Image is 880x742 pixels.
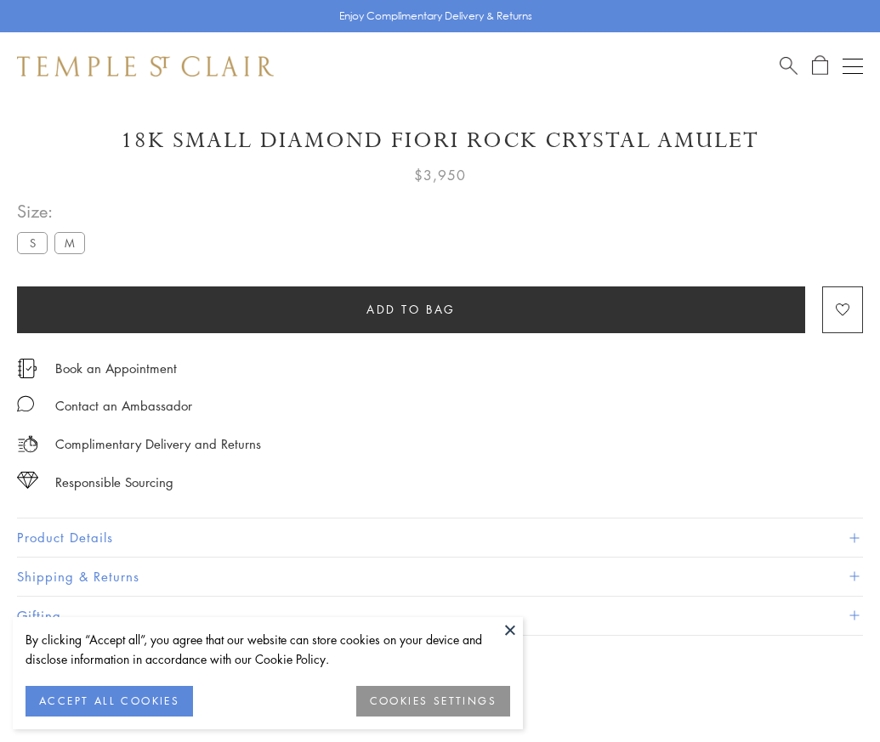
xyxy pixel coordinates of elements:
a: Search [780,55,798,76]
p: Complimentary Delivery and Returns [55,433,261,455]
img: Temple St. Clair [17,56,274,76]
button: Add to bag [17,286,805,333]
button: ACCEPT ALL COOKIES [26,686,193,717]
div: Contact an Ambassador [55,395,192,416]
label: M [54,232,85,253]
span: Size: [17,197,92,225]
img: icon_delivery.svg [17,433,38,455]
img: icon_sourcing.svg [17,472,38,489]
button: COOKIES SETTINGS [356,686,510,717]
label: S [17,232,48,253]
a: Book an Appointment [55,359,177,377]
span: Add to bag [366,300,456,319]
button: Gifting [17,597,863,635]
button: Shipping & Returns [17,558,863,596]
div: By clicking “Accept all”, you agree that our website can store cookies on your device and disclos... [26,630,510,669]
p: Enjoy Complimentary Delivery & Returns [339,8,532,25]
div: Responsible Sourcing [55,472,173,493]
h1: 18K Small Diamond Fiori Rock Crystal Amulet [17,126,863,156]
button: Open navigation [843,56,863,76]
img: MessageIcon-01_2.svg [17,395,34,412]
button: Product Details [17,518,863,557]
img: icon_appointment.svg [17,359,37,378]
span: $3,950 [414,164,466,186]
a: Open Shopping Bag [812,55,828,76]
